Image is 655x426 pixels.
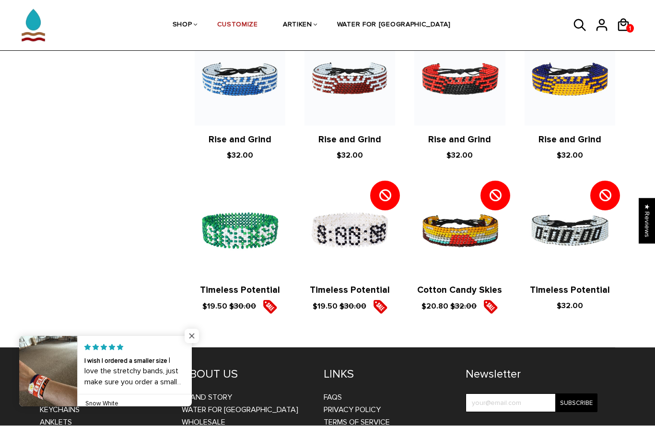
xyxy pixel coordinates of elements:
a: Timeless Potential [310,285,390,296]
a: Timeless Potential [200,285,280,296]
img: sale5.png [373,300,387,314]
a: Rise and Grind [428,135,491,146]
a: BRAND STORY [182,393,232,403]
s: $32.00 [450,301,477,311]
span: 1 [626,23,634,35]
span: Close popup widget [185,329,199,344]
input: Subscribe [555,394,597,413]
span: $32.00 [557,301,583,311]
a: Rise and Grind [318,135,381,146]
img: sale5.png [483,300,498,314]
s: $30.00 [339,301,366,311]
a: Privacy Policy [324,405,381,415]
a: WATER FOR [GEOGRAPHIC_DATA] [182,405,298,415]
a: Cotton Candy Skies [417,285,502,296]
a: SHOP [173,0,192,51]
h4: ABOUT US [182,368,309,382]
a: CUSTOMIZE [217,0,258,51]
a: 1 [626,24,634,33]
span: $20.80 [421,301,448,311]
span: $19.50 [202,301,227,311]
a: FAQs [324,393,342,403]
span: $32.00 [557,151,583,161]
div: Click to open Judge.me floating reviews tab [639,198,655,244]
a: Keychains [40,405,80,415]
a: WATER FOR [GEOGRAPHIC_DATA] [337,0,451,51]
h4: LINKS [324,368,451,382]
input: your@email.com [466,394,597,413]
img: sale5.png [263,300,277,314]
a: Timeless Potential [530,285,610,296]
h4: Newsletter [466,368,597,382]
span: $32.00 [337,151,363,161]
span: $19.50 [313,301,338,311]
span: $32.00 [227,151,253,161]
span: $32.00 [446,151,473,161]
a: Rise and Grind [209,135,271,146]
a: Rise and Grind [538,135,601,146]
a: ARTIKEN [283,0,312,51]
s: $30.00 [229,301,256,311]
